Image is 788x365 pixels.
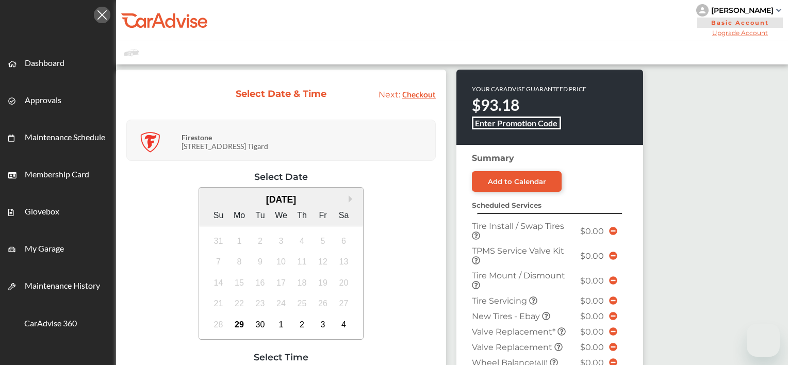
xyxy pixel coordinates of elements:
[697,18,783,28] span: Basic Account
[231,254,248,270] div: Not available Monday, September 8th, 2025
[231,275,248,291] div: Not available Monday, September 15th, 2025
[252,317,269,333] div: Choose Tuesday, September 30th, 2025
[182,133,212,142] strong: Firestone
[580,226,604,236] span: $0.00
[315,317,331,333] div: Choose Friday, October 3rd, 2025
[379,90,436,99] a: Next: Checkout
[580,296,604,306] span: $0.00
[25,95,61,108] span: Approvals
[336,275,352,291] div: Not available Saturday, September 20th, 2025
[231,317,248,333] div: Choose Monday, September 29th, 2025
[25,58,64,71] span: Dashboard
[273,317,289,333] div: Choose Wednesday, October 1st, 2025
[315,295,331,312] div: Not available Friday, September 26th, 2025
[273,275,289,291] div: Not available Wednesday, September 17th, 2025
[1,230,116,268] a: My Garage
[1,268,116,305] a: Maintenance History
[711,6,774,15] div: [PERSON_NAME]
[580,251,604,261] span: $0.00
[472,201,541,209] strong: Scheduled Services
[580,342,604,352] span: $0.00
[252,275,269,291] div: Not available Tuesday, September 16th, 2025
[210,275,227,291] div: Not available Sunday, September 14th, 2025
[488,177,546,186] div: Add to Calendar
[747,324,780,357] iframe: Button to launch messaging window
[472,171,562,192] a: Add to Calendar
[210,233,227,250] div: Not available Sunday, August 31st, 2025
[336,254,352,270] div: Not available Saturday, September 13th, 2025
[94,7,110,23] img: Icon.5fd9dcc7.svg
[294,275,310,291] div: Not available Thursday, September 18th, 2025
[210,207,227,224] div: Su
[210,254,227,270] div: Not available Sunday, September 7th, 2025
[252,295,269,312] div: Not available Tuesday, September 23rd, 2025
[472,153,514,163] strong: Summary
[315,275,331,291] div: Not available Friday, September 19th, 2025
[349,195,356,203] button: Next Month
[140,132,160,153] img: logo-firestone.png
[231,233,248,250] div: Not available Monday, September 1st, 2025
[336,233,352,250] div: Not available Saturday, September 6th, 2025
[294,295,310,312] div: Not available Thursday, September 25th, 2025
[124,46,139,59] img: placeholder_car.fcab19be.svg
[273,207,289,224] div: We
[25,280,100,294] span: Maintenance History
[472,327,557,337] span: Valve Replacement*
[273,295,289,312] div: Not available Wednesday, September 24th, 2025
[336,317,352,333] div: Choose Saturday, October 4th, 2025
[199,194,364,205] div: [DATE]
[776,9,781,12] img: sCxJUJ+qAmfqhQGDUl18vwLg4ZYJ6CxN7XmbOMBAAAAAElFTkSuQmCC
[580,311,604,321] span: $0.00
[402,88,436,102] span: Checkout
[25,243,64,257] span: My Garage
[25,169,89,182] span: Membership Card
[252,254,269,270] div: Not available Tuesday, September 9th, 2025
[696,4,709,16] img: knH8PDtVvWoAbQRylUukY18CTiRevjo20fAtgn5MLBQj4uumYvk2MzTtcAIzfGAtb1XOLVMAvhLuqoNAbL4reqehy0jehNKdM...
[472,271,565,280] span: Tire Mount / Dismount
[315,254,331,270] div: Not available Friday, September 12th, 2025
[1,156,116,193] a: Membership Card
[210,295,227,312] div: Not available Sunday, September 21st, 2025
[475,118,557,128] b: Enter Promotion Code
[294,207,310,224] div: Th
[580,276,604,286] span: $0.00
[294,317,310,333] div: Choose Thursday, October 2nd, 2025
[1,119,116,156] a: Maintenance Schedule
[336,295,352,312] div: Not available Saturday, September 27th, 2025
[472,246,564,256] span: TPMS Service Valve Kit
[696,29,784,37] span: Upgrade Account
[472,85,586,93] p: YOUR CARADVISE GUARANTEED PRICE
[1,193,116,230] a: Glovebox
[182,125,433,156] div: [STREET_ADDRESS] Tigard
[25,206,59,220] span: Glovebox
[210,317,227,333] div: Not available Sunday, September 28th, 2025
[472,296,529,306] span: Tire Servicing
[126,171,436,182] div: Select Date
[1,45,116,82] a: Dashboard
[472,342,554,352] span: Valve Replacement
[252,233,269,250] div: Not available Tuesday, September 2nd, 2025
[252,207,269,224] div: Tu
[126,352,436,362] div: Select Time
[472,95,519,114] strong: $93.18
[315,233,331,250] div: Not available Friday, September 5th, 2025
[472,311,542,321] span: New Tires - Ebay
[24,318,77,331] span: CarAdvise 360
[273,233,289,250] div: Not available Wednesday, September 3rd, 2025
[580,327,604,337] span: $0.00
[315,207,331,224] div: Fr
[472,221,564,231] span: Tire Install / Swap Tires
[294,254,310,270] div: Not available Thursday, September 11th, 2025
[1,82,116,119] a: Approvals
[235,88,327,99] div: Select Date & Time
[273,254,289,270] div: Not available Wednesday, September 10th, 2025
[25,132,105,145] span: Maintenance Schedule
[231,295,248,312] div: Not available Monday, September 22nd, 2025
[208,230,354,335] div: month 2025-09
[294,233,310,250] div: Not available Thursday, September 4th, 2025
[336,207,352,224] div: Sa
[231,207,248,224] div: Mo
